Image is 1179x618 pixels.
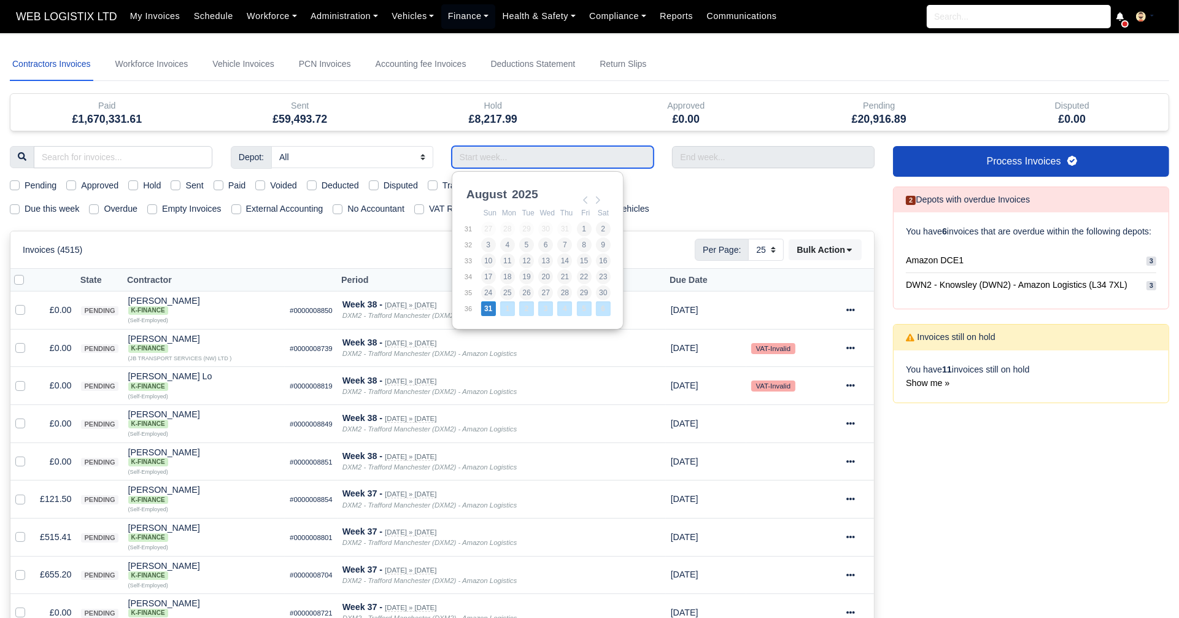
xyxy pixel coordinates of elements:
h6: Invoices (4515) [23,245,82,255]
span: pending [81,382,118,391]
button: Bulk Action [789,239,862,260]
small: [DATE] » [DATE] [385,490,436,498]
td: £655.20 [35,556,76,594]
td: £0.00 [35,292,76,330]
button: 18 [500,269,515,284]
span: pending [81,495,118,504]
th: State [76,269,123,292]
span: 3 weeks from now [671,419,698,428]
a: Administration [304,4,385,28]
small: (Self-Employed) [128,469,168,475]
div: Chat Widget [1118,559,1179,618]
div: Approved [590,94,783,131]
abbr: Wednesday [540,209,555,217]
span: 3 weeks from now [671,457,698,466]
div: [PERSON_NAME] K-Finance [128,448,280,466]
label: Voided [270,179,297,193]
small: [DATE] » [DATE] [385,301,436,309]
div: August [464,185,509,204]
h5: £8,217.99 [406,113,581,126]
input: Use the arrow keys to pick a date [452,146,654,168]
small: [DATE] » [DATE] [385,528,436,536]
div: [PERSON_NAME] [128,410,280,428]
span: Per Page: [695,239,749,261]
td: 34 [464,269,481,285]
button: 1 [577,222,592,236]
button: 30 [596,285,611,300]
i: DXM2 - Trafford Manchester (DXM2) - Amazon Logistics [342,312,517,319]
div: Disputed [976,94,1169,131]
div: Sent [213,99,388,113]
div: [PERSON_NAME] K-Finance [128,523,280,542]
div: Hold [406,99,581,113]
span: 2 weeks from now [671,570,698,579]
abbr: Saturday [598,209,609,217]
div: [PERSON_NAME] K-Finance [128,599,280,617]
td: £515.41 [35,518,76,556]
label: Approved [81,179,118,193]
h5: £0.00 [599,113,774,126]
button: 4 [500,238,515,252]
a: DWN2 - Knowsley (DWN2) - Amazon Logistics (L34 7XL) 3 [906,273,1156,297]
div: [PERSON_NAME] K-Finance [128,334,280,353]
div: Paid [10,94,204,131]
label: Disputed [384,179,418,193]
button: 13 [538,253,553,268]
strong: Week 37 - [342,527,382,536]
button: 14 [557,253,572,268]
input: Search for invoices... [34,146,212,168]
small: [DATE] » [DATE] [385,453,436,461]
small: [DATE] » [DATE] [385,566,436,574]
a: Contractors Invoices [10,48,93,81]
div: [PERSON_NAME] K-Finance [128,562,280,580]
a: Health & Safety [495,4,582,28]
span: K-Finance [128,533,168,542]
label: VAT Registered [429,202,489,216]
label: Due this week [25,202,79,216]
button: 26 [519,285,534,300]
label: Deducted [322,179,359,193]
div: [PERSON_NAME] [128,334,280,353]
td: £0.00 [35,367,76,405]
span: K-Finance [128,382,168,391]
span: 3 [1146,281,1156,290]
abbr: Friday [581,209,590,217]
span: K-Finance [128,306,168,315]
strong: Week 37 - [342,602,382,612]
div: [PERSON_NAME] K-Finance [128,485,280,504]
button: 20 [538,269,553,284]
span: 3 weeks from now [671,305,698,315]
strong: Week 38 - [342,299,382,309]
td: £0.00 [35,329,76,367]
label: Overdue [104,202,137,216]
button: 17 [481,269,496,284]
a: Schedule [187,4,240,28]
span: 3 [1146,257,1156,266]
div: Pending [783,94,976,131]
button: 5 [519,238,534,252]
small: (Self-Employed) [128,582,168,589]
div: [PERSON_NAME] [128,562,280,580]
button: 25 [500,285,515,300]
button: 23 [596,269,611,284]
small: (Self-Employed) [128,393,168,400]
div: Approved [599,99,774,113]
span: DWN2 - Knowsley (DWN2) - Amazon Logistics (L34 7XL) [906,278,1127,292]
strong: Week 38 - [342,338,382,347]
h5: £0.00 [985,113,1160,126]
td: £0.00 [35,404,76,442]
strong: 11 [942,365,952,374]
span: Amazon DCE1 [906,253,964,268]
a: Vehicle Invoices [210,48,276,81]
small: #0000008739 [290,345,333,352]
small: #0000008851 [290,458,333,466]
span: 3 weeks from now [671,380,698,390]
i: DXM2 - Trafford Manchester (DXM2) - Amazon Logistics [342,463,517,471]
small: [DATE] » [DATE] [385,415,436,423]
i: DXM2 - Trafford Manchester (DXM2) - Amazon Logistics [342,350,517,357]
span: pending [81,306,118,315]
label: Empty Invoices [162,202,222,216]
label: External Accounting [246,202,323,216]
span: K-Finance [128,496,168,504]
h5: £20,916.89 [792,113,967,126]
